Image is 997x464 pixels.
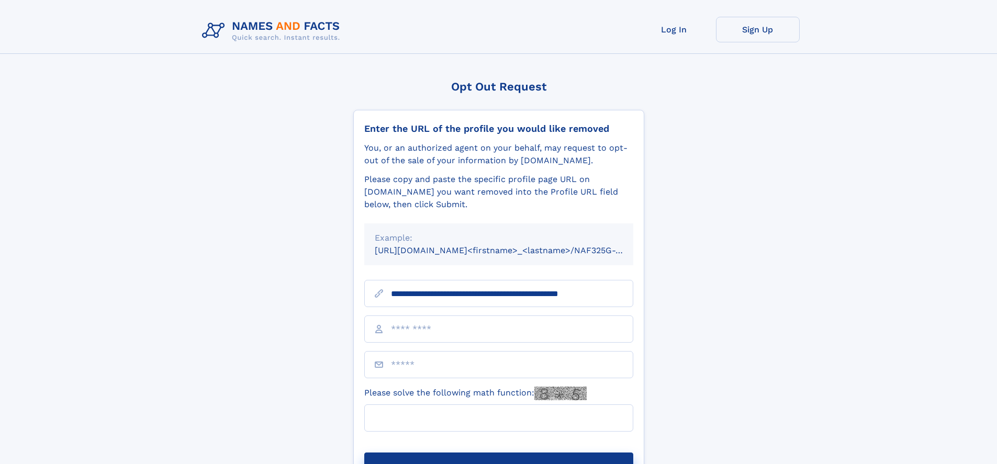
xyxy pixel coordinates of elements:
[353,80,644,93] div: Opt Out Request
[632,17,716,42] a: Log In
[364,142,633,167] div: You, or an authorized agent on your behalf, may request to opt-out of the sale of your informatio...
[375,232,623,244] div: Example:
[364,123,633,134] div: Enter the URL of the profile you would like removed
[364,387,587,400] label: Please solve the following math function:
[375,245,653,255] small: [URL][DOMAIN_NAME]<firstname>_<lastname>/NAF325G-xxxxxxxx
[198,17,349,45] img: Logo Names and Facts
[364,173,633,211] div: Please copy and paste the specific profile page URL on [DOMAIN_NAME] you want removed into the Pr...
[716,17,800,42] a: Sign Up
